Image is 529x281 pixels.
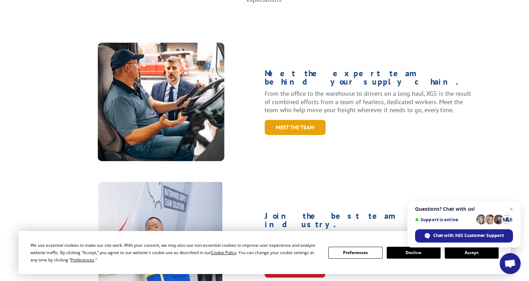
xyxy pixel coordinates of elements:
div: Open chat [500,253,521,274]
div: Chat with XGS Customer Support [415,229,513,243]
div: Cookie Consent Prompt [19,231,511,274]
button: Preferences [328,247,382,259]
img: XpressGlobal_MeettheTeam [98,43,224,162]
button: Decline [387,247,441,259]
div: We use essential cookies to make our site work. With your consent, we may also use non-essential ... [30,242,320,264]
span: Cookie Policy [211,250,236,255]
h1: Join the best team in the industry. [265,212,472,232]
button: Accept [445,247,499,259]
p: From the office to the warehouse to drivers on a long haul, XGS is the result of combined efforts... [265,89,472,114]
span: Questions? Chat with us! [415,206,513,212]
h1: Meet the expert team behind your supply chain. [265,69,472,89]
span: Support is online [415,217,474,222]
span: Preferences [71,257,94,263]
span: Close chat [507,205,515,213]
span: Chat with XGS Customer Support [433,232,504,239]
a: Meet the Team [265,120,326,135]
